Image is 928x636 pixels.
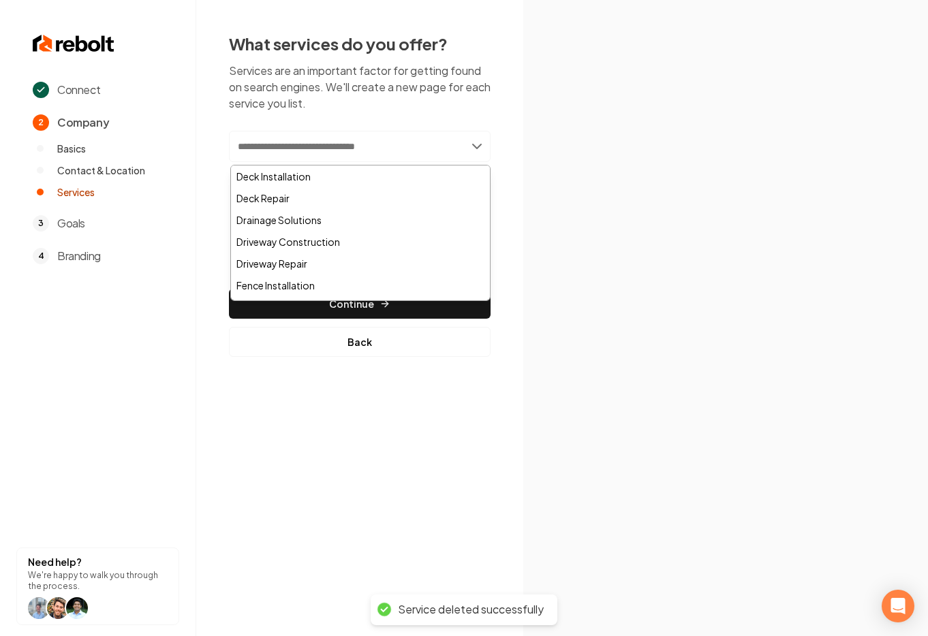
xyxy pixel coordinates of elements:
span: Connect [57,82,100,98]
img: help icon Will [28,597,50,619]
span: Basics [57,142,86,155]
p: We're happy to walk you through the process. [28,570,168,592]
div: Open Intercom Messenger [882,590,914,622]
div: Fence Repair [231,296,490,318]
div: Fence Installation [231,274,490,296]
div: Service deleted successfully [398,603,544,617]
div: Deck Repair [231,187,490,209]
span: 4 [33,248,49,264]
span: Goals [57,215,85,232]
span: Contact & Location [57,163,145,177]
span: Company [57,114,109,131]
div: Driveway Construction [231,231,490,253]
div: Driveway Repair [231,253,490,274]
img: help icon arwin [66,597,88,619]
div: Drainage Solutions [231,209,490,231]
img: help icon Will [47,597,69,619]
button: Continue [229,289,491,319]
strong: Need help? [28,556,82,568]
p: Services are an important factor for getting found on search engines. We'll create a new page for... [229,63,491,112]
span: Branding [57,248,101,264]
h2: What services do you offer? [229,33,491,54]
span: 3 [33,215,49,232]
button: Back [229,327,491,357]
img: Rebolt Logo [33,33,114,54]
div: Deck Installation [231,165,490,187]
span: Services [57,185,95,199]
span: 2 [33,114,49,131]
button: Need help?We're happy to walk you through the process.help icon Willhelp icon Willhelp icon arwin [16,547,179,625]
